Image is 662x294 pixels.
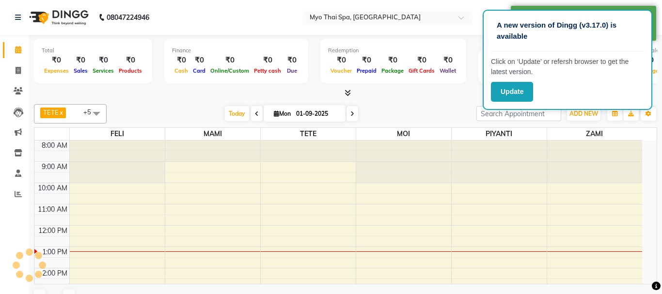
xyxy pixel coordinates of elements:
input: Search Appointment [476,106,561,121]
div: ₹0 [116,55,144,66]
p: A new version of Dingg (v3.17.0) is available [497,20,638,42]
div: ₹0 [190,55,208,66]
a: x [59,108,63,116]
span: ZAMI [547,128,643,140]
div: Redemption [328,46,458,55]
span: Voucher [328,67,354,74]
div: Total [42,46,144,55]
span: Cash [172,67,190,74]
div: 8:00 AM [40,140,69,151]
div: ₹0 [406,55,437,66]
div: ₹0 [172,55,190,66]
div: ₹0 [90,55,116,66]
span: MAMI [165,128,260,140]
div: 11:00 AM [36,204,69,215]
div: ₹0 [208,55,252,66]
div: 1:00 PM [40,247,69,257]
div: ₹0 [328,55,354,66]
div: ₹0 [354,55,379,66]
div: ₹0 [379,55,406,66]
div: ₹0 [252,55,284,66]
b: 08047224946 [107,4,149,31]
span: FELI [70,128,165,140]
span: Gift Cards [406,67,437,74]
span: Package [379,67,406,74]
img: logo [25,4,91,31]
div: ₹0 [71,55,90,66]
span: Sales [71,67,90,74]
input: 2025-09-01 [293,107,342,121]
span: Card [190,67,208,74]
span: TETE [43,108,59,116]
div: 2:00 PM [40,268,69,279]
span: TETE [261,128,356,140]
span: Mon [271,110,293,117]
div: ₹0 [284,55,300,66]
span: PIYANTI [452,128,547,140]
p: Click on ‘Update’ or refersh browser to get the latest version. [491,57,644,77]
span: Products [116,67,144,74]
span: MOI [356,128,451,140]
button: Update [491,82,533,102]
div: 9:00 AM [40,162,69,172]
div: ₹0 [42,55,71,66]
span: +5 [83,108,98,116]
div: Finance [172,46,300,55]
span: Due [284,67,299,74]
span: Prepaid [354,67,379,74]
span: Today [225,106,249,121]
div: ₹0 [437,55,458,66]
span: ADD NEW [569,110,598,117]
span: Online/Custom [208,67,252,74]
span: Services [90,67,116,74]
button: ADD NEW [567,107,600,121]
span: Expenses [42,67,71,74]
div: 10:00 AM [36,183,69,193]
div: 12:00 PM [36,226,69,236]
span: Wallet [437,67,458,74]
span: Petty cash [252,67,284,74]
